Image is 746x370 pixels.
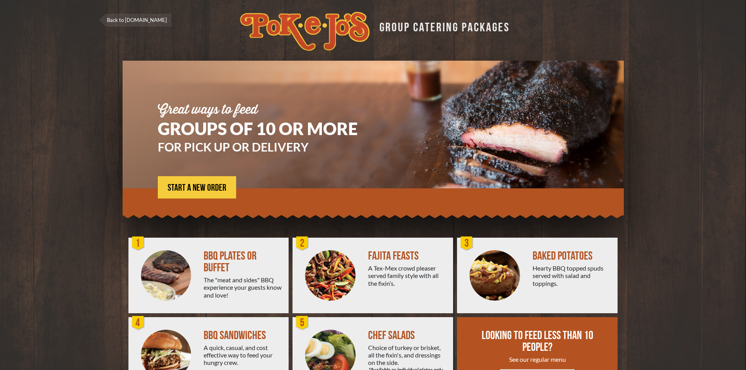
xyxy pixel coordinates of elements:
[294,236,310,251] div: 2
[130,236,146,251] div: 1
[158,120,381,137] h1: GROUPS OF 10 OR MORE
[480,356,595,363] div: See our regular menu
[368,330,447,341] div: CHEF SALADS
[204,330,282,341] div: BBQ SANDWICHES
[158,104,381,116] div: Great ways to feed
[204,344,282,366] div: A quick, casual, and cost effective way to feed your hungry crew.
[294,315,310,331] div: 5
[533,264,611,287] div: Hearty BBQ topped spuds served with salad and toppings.
[204,250,282,274] div: BBQ PLATES OR BUFFET
[374,18,510,33] div: GROUP CATERING PACKAGES
[99,14,172,27] a: Back to [DOMAIN_NAME]
[204,276,282,299] div: The "meat and sides" BBQ experience your guests know and love!
[368,264,447,287] div: A Tex-Mex crowd pleaser served family style with all the fixin’s.
[368,250,447,262] div: FAJITA FEASTS
[480,330,595,353] div: LOOKING TO FEED LESS THAN 10 PEOPLE?
[158,176,236,199] a: START A NEW ORDER
[305,250,356,301] img: PEJ-Fajitas.png
[470,250,520,301] img: PEJ-Baked-Potato.png
[130,315,146,331] div: 4
[533,250,611,262] div: BAKED POTATOES
[141,250,191,301] img: PEJ-BBQ-Buffet.png
[168,183,226,193] span: START A NEW ORDER
[158,141,381,153] h3: FOR PICK UP OR DELIVERY
[240,12,370,51] img: logo.svg
[459,236,475,251] div: 3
